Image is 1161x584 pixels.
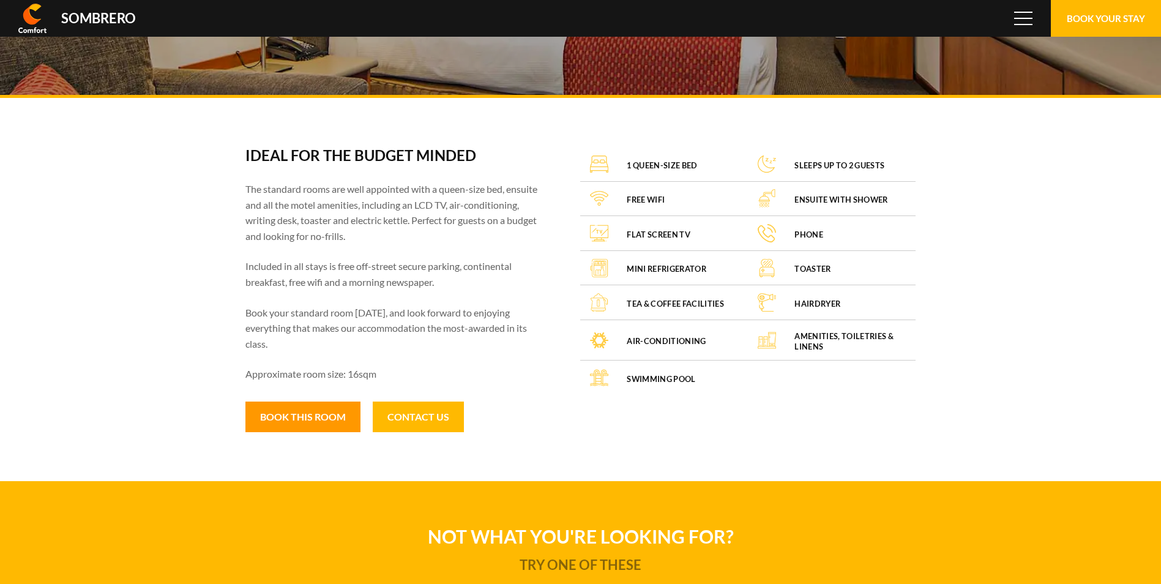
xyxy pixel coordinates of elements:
[590,369,608,387] img: Swimming pool
[627,230,690,240] h4: Flat screen TV
[794,230,823,240] h4: Phone
[794,264,831,274] h4: Toaster
[794,195,887,205] h4: Ensuite with shower
[794,160,884,171] h4: Sleeps up to 2 guests
[61,12,136,25] div: Sombrero
[758,189,776,208] img: Ensuite with shower
[245,258,547,290] p: Included in all stays is free off-street secure parking, continental breakfast, free wifi and a m...
[758,293,776,312] img: Hairdryer
[794,299,840,309] h4: Hairdryer
[627,336,706,346] h4: Air-conditioning
[245,366,547,382] p: Approximate room size: 16sqm
[590,189,608,208] img: FREE WiFi
[373,402,464,432] a: Contact Us
[18,4,47,33] img: Comfort Inn & Suites Sombrero
[590,155,608,173] img: 1 queen-size bed
[627,160,697,171] h4: 1 queen-size bed
[627,264,706,274] h4: Mini Refrigerator
[428,524,734,555] h1: Not what you're looking for?
[627,195,665,205] h4: FREE WiFi
[245,181,547,244] p: The standard rooms are well appointed with a queen-size bed, ensuite and all the motel amenities,...
[590,293,608,312] img: Tea & coffee facilities
[245,402,360,432] button: Book this room
[590,331,608,350] img: Air-conditioning
[627,299,723,309] h4: Tea & coffee facilities
[590,224,608,242] img: Flat screen TV
[758,259,776,277] img: Toaster
[1014,12,1032,25] span: Menu
[794,331,906,353] h4: Amenities, toiletries & linens
[758,155,776,173] img: Sleeps up to 2 guests
[245,305,547,352] p: Book your standard room [DATE], and look forward to enjoying everything that makes our accommodat...
[590,259,608,277] img: Mini Refrigerator
[627,374,695,384] h4: Swimming pool
[758,224,776,242] img: Phone
[245,147,547,164] h3: Ideal for the budget minded
[758,331,776,350] img: Amenities, toiletries & linens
